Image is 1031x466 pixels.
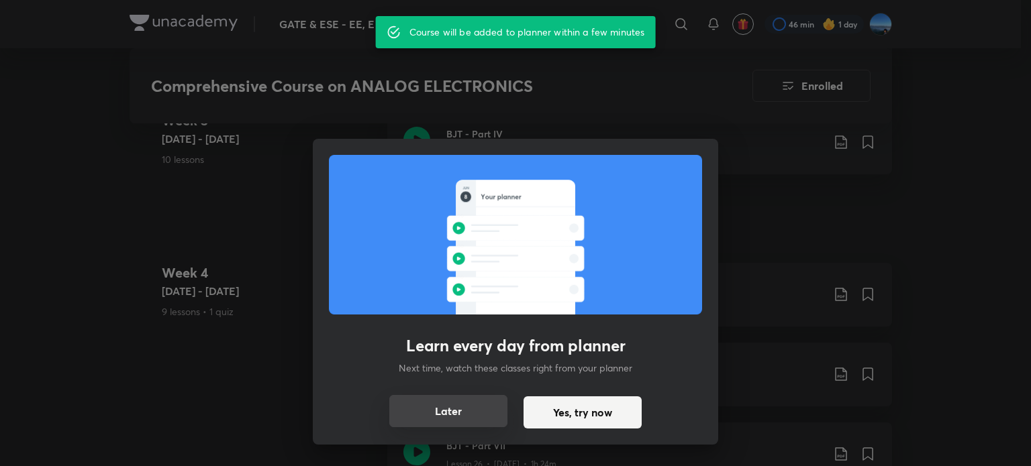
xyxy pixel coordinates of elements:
[481,194,522,200] g: Your planner
[456,284,460,286] g: PM
[456,222,460,225] g: PM
[406,336,626,355] h3: Learn every day from planner
[399,361,632,375] p: Next time, watch these classes right from your planner
[389,395,507,427] button: Later
[464,195,467,199] g: 8
[524,396,642,428] button: Yes, try now
[453,245,464,249] g: 5:00
[456,253,460,255] g: PM
[409,20,645,44] div: Course will be added to planner within a few minutes
[453,214,464,218] g: 5:00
